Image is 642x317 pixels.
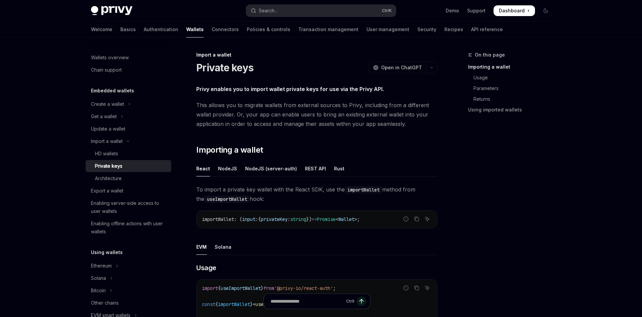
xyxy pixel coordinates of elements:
[444,21,463,37] a: Recipes
[95,162,122,170] div: Private keys
[196,62,253,74] h1: Private keys
[95,150,118,158] div: HD wallets
[357,297,366,306] button: Send message
[204,195,250,203] code: useImportWallet
[91,137,123,145] div: Import a wallet
[423,284,432,292] button: Ask AI
[366,21,409,37] a: User management
[196,100,437,129] span: This allows you to migrate wallets from external sources to Privy, including from a different wal...
[468,104,556,115] a: Using imported wallets
[468,72,556,83] a: Usage
[263,285,274,291] span: from
[91,100,124,108] div: Create a wallet
[382,8,392,13] span: Ctrl K
[312,216,317,222] span: =>
[91,112,117,121] div: Get a wallet
[468,83,556,94] a: Parameters
[354,216,357,222] span: >
[86,123,171,135] a: Update a wallet
[202,285,218,291] span: import
[218,285,221,291] span: {
[494,5,535,16] a: Dashboard
[369,62,426,73] button: Open in ChatGPT
[95,174,122,182] div: Architecture
[86,64,171,76] a: Chain support
[499,7,525,14] span: Dashboard
[86,135,171,147] button: Toggle Import a wallet section
[381,64,422,71] span: Open in ChatGPT
[357,216,360,222] span: ;
[86,218,171,238] a: Enabling offline actions with user wallets
[91,21,112,37] a: Welcome
[245,161,297,176] div: NodeJS (server-auth)
[91,220,167,236] div: Enabling offline actions with user wallets
[215,239,231,255] div: Solana
[91,54,129,62] div: Wallets overview
[402,215,410,223] button: Report incorrect code
[274,285,333,291] span: '@privy-io/react-auth'
[218,161,237,176] div: NodeJS
[86,185,171,197] a: Export a wallet
[234,216,242,222] span: : (
[86,160,171,172] a: Private keys
[288,216,290,222] span: :
[247,21,290,37] a: Policies & controls
[336,216,338,222] span: <
[255,216,258,222] span: :
[86,260,171,272] button: Toggle Ethereum section
[475,51,505,59] span: On this page
[468,94,556,104] a: Returns
[202,216,234,222] span: importWallet
[196,52,437,58] div: Import a wallet
[468,62,556,72] a: Importing a wallet
[91,262,112,270] div: Ethereum
[91,287,106,295] div: Bitcoin
[305,161,326,176] div: REST API
[290,216,306,222] span: string
[86,172,171,184] a: Architecture
[334,161,344,176] div: Rust
[246,5,396,17] button: Open search
[144,21,178,37] a: Authentication
[412,284,421,292] button: Copy the contents from the code block
[86,52,171,64] a: Wallets overview
[242,216,255,222] span: input
[196,185,437,204] span: To import a private key wallet with the React SDK, use the method from the hook:
[317,216,336,222] span: Promise
[91,199,167,215] div: Enabling server-side access to user wallets
[91,125,125,133] div: Update a wallet
[91,299,119,307] div: Other chains
[333,285,336,291] span: ;
[471,21,503,37] a: API reference
[91,6,132,15] img: dark logo
[258,216,261,222] span: {
[417,21,436,37] a: Security
[196,145,263,155] span: Importing a wallet
[446,7,459,14] a: Demo
[271,294,343,309] input: Ask a question...
[196,86,384,92] strong: Privy enables you to import wallet private keys for use via the Privy API.
[261,216,288,222] span: privateKey
[86,272,171,284] button: Toggle Solana section
[86,98,171,110] button: Toggle Create a wallet section
[86,110,171,123] button: Toggle Get a wallet section
[196,263,216,272] span: Usage
[306,216,312,222] span: })
[261,285,263,291] span: }
[259,7,278,15] div: Search...
[196,239,207,255] div: EVM
[91,274,106,282] div: Solana
[196,161,210,176] div: React
[298,21,358,37] a: Transaction management
[91,66,122,74] div: Chain support
[86,148,171,160] a: HD wallets
[91,187,123,195] div: Export a wallet
[423,215,432,223] button: Ask AI
[86,197,171,217] a: Enabling server-side access to user wallets
[345,186,382,193] code: importWallet
[120,21,136,37] a: Basics
[86,297,171,309] a: Other chains
[86,285,171,297] button: Toggle Bitcoin section
[467,7,486,14] a: Support
[221,285,261,291] span: useImportWallet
